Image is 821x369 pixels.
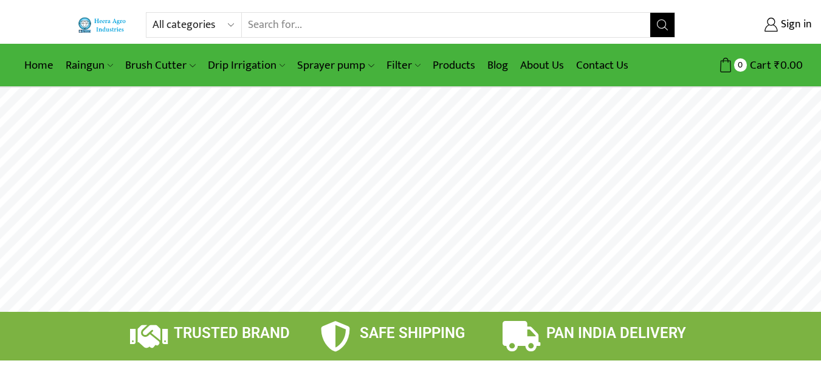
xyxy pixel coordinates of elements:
[778,17,812,33] span: Sign in
[774,56,803,75] bdi: 0.00
[174,325,290,342] span: TRUSTED BRAND
[687,54,803,77] a: 0 Cart ₹0.00
[546,325,686,342] span: PAN INDIA DELIVERY
[18,51,60,80] a: Home
[734,58,747,71] span: 0
[291,51,380,80] a: Sprayer pump
[427,51,481,80] a: Products
[481,51,514,80] a: Blog
[60,51,119,80] a: Raingun
[380,51,427,80] a: Filter
[747,57,771,74] span: Cart
[514,51,570,80] a: About Us
[693,14,812,36] a: Sign in
[119,51,201,80] a: Brush Cutter
[570,51,634,80] a: Contact Us
[650,13,675,37] button: Search button
[360,325,465,342] span: SAFE SHIPPING
[242,13,650,37] input: Search for...
[774,56,780,75] span: ₹
[202,51,291,80] a: Drip Irrigation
